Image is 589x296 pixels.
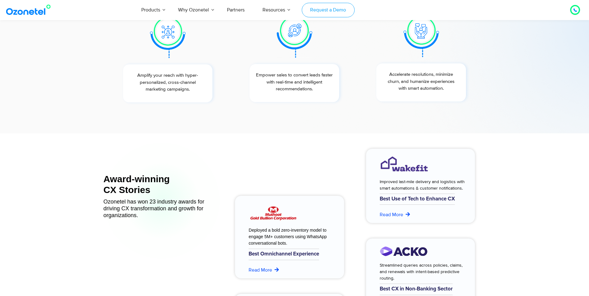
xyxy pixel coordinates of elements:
[249,249,319,260] h6: Best Omnichannel Experience
[380,211,411,218] a: Read More
[253,72,336,93] p: Empower sales to convert leads faster with real-time and intelligent recommendations.
[249,266,280,274] a: Read More
[380,262,463,281] div: Streamlined queries across policies, claims, and renewals with intent-based predictive routing.
[380,194,455,205] h6: Best Use of Tech to Enhance CX
[380,178,468,191] div: Improved last-mile delivery and logistics with smart automations & customer notifications.
[379,71,463,92] p: Accelerate resolutions, minimize churn, and humanize experiences with smart automation.
[380,284,453,295] h6: Best CX in Non-Banking Sector
[104,198,220,219] div: Ozonetel has won 23 industry awards for driving CX transformation and growth for organizations.
[249,227,332,247] div: Deployed a bold zero-inventory model to engage 5M+ customers using WhatsApp conversational bots.
[302,3,355,17] a: Request a Demo
[126,72,210,93] p: Amplify your reach with hyper-personalized, cross-channel marketing campaigns.
[104,174,220,195] div: Award-winning CX Stories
